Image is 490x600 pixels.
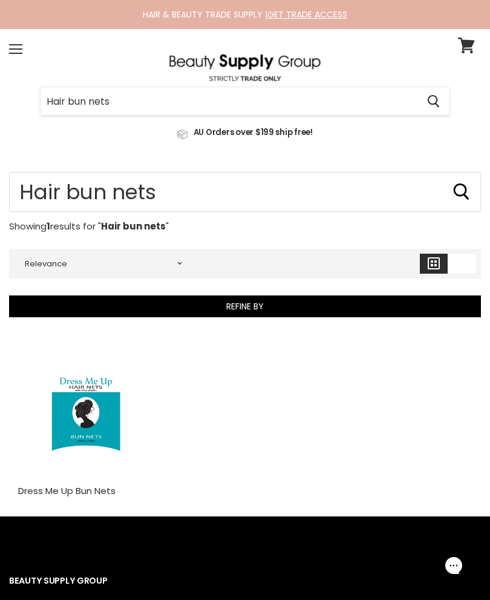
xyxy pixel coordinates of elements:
strong: Hair bun nets [101,220,166,232]
iframe: Gorgias live chat messenger [430,543,478,588]
a: Dress Me Up Bun Nets [18,484,116,497]
a: Dress Me Up Bun Nets [18,343,153,478]
img: Dress Me Up Bun Nets [41,343,131,478]
input: Search [9,172,481,212]
input: Search [41,87,417,115]
button: Refine By [9,295,481,317]
form: Product [40,87,450,116]
form: Product [9,172,481,212]
button: Search [417,87,449,115]
p: Showing results for " " [9,221,481,231]
button: Search [452,182,471,202]
a: GET TRADE ACCESS [267,8,347,21]
strong: 1 [47,220,50,232]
